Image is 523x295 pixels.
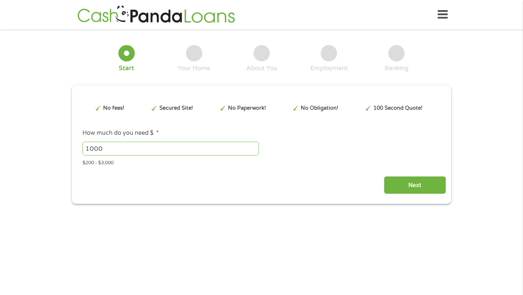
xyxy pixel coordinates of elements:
[82,129,159,137] label: How much do you need $
[82,157,441,167] div: $200 - $3,000
[385,64,409,72] div: Banking
[384,176,446,194] input: Next
[310,64,348,72] div: Employment
[178,64,210,72] div: Your Home
[159,104,193,112] p: Secured Site!
[119,64,134,72] div: Start
[246,64,277,72] div: About You
[373,104,422,112] p: 100 Second Quote!
[103,104,124,112] p: No fees!
[301,104,338,112] p: No Obligation!
[75,4,237,25] img: GetLoanNow Logo
[228,104,266,112] p: No Paperwork!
